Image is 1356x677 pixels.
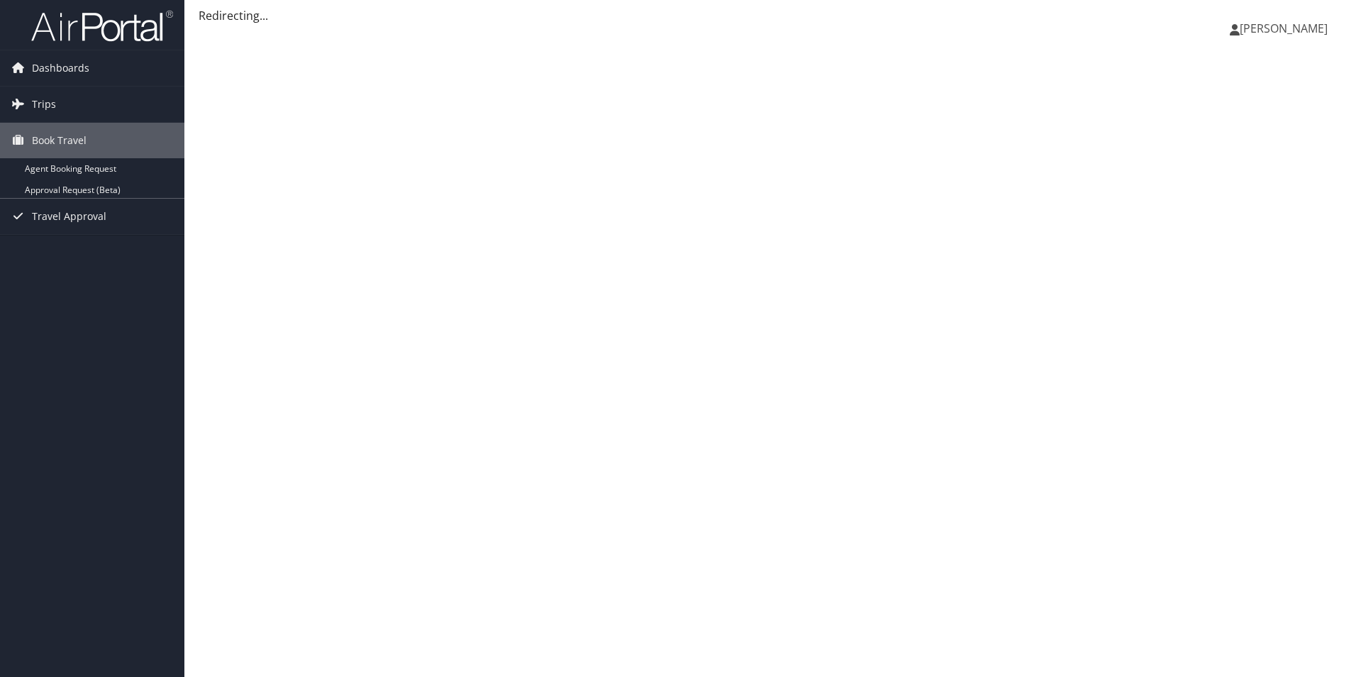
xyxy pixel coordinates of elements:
[32,87,56,122] span: Trips
[1240,21,1328,36] span: [PERSON_NAME]
[1230,7,1342,50] a: [PERSON_NAME]
[32,50,89,86] span: Dashboards
[31,9,173,43] img: airportal-logo.png
[32,199,106,234] span: Travel Approval
[199,7,1342,24] div: Redirecting...
[32,123,87,158] span: Book Travel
